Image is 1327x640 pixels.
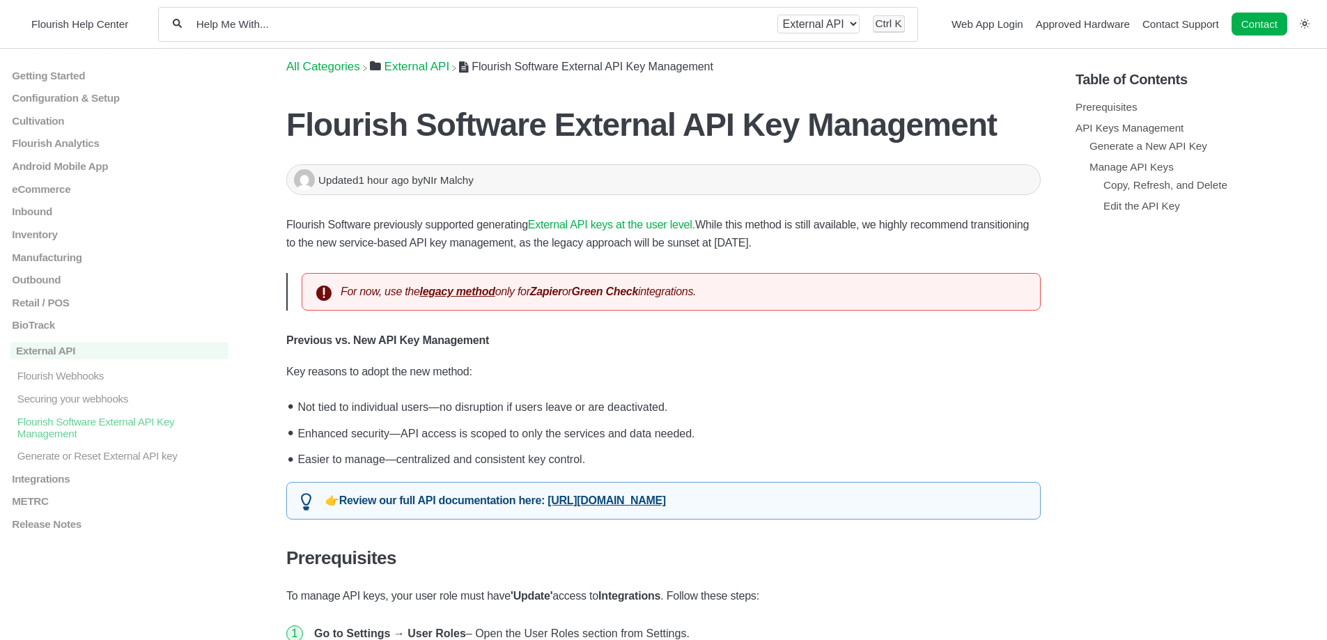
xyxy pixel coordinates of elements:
[1036,18,1130,30] a: Approved Hardware navigation item
[286,106,1041,143] h1: Flourish Software External API Key Management
[1089,161,1174,173] a: Manage API Keys
[10,205,228,217] a: Inbound
[572,286,638,297] strong: Green Check
[1089,140,1207,152] a: Generate a New API Key
[17,15,24,33] img: Flourish Help Center Logo
[10,495,228,507] a: METRC
[952,18,1023,30] a: Web App Login navigation item
[286,216,1041,252] p: Flourish Software previously supported generating While this method is still available, we highly...
[1076,122,1184,134] a: API Keys Management
[10,393,228,405] a: Securing your webhooks
[423,174,474,186] span: NIr Malchy
[894,17,901,29] kbd: K
[17,15,128,33] a: Flourish Help Center
[339,494,545,506] strong: Review our full API documentation here:
[10,228,228,240] a: Inventory
[1076,101,1138,113] a: Prerequisites
[876,17,892,29] kbd: Ctrl
[286,60,360,73] a: Breadcrumb link to All Categories
[472,61,713,72] span: Flourish Software External API Key Management
[1300,17,1310,29] a: Switch dark mode setting
[385,60,450,74] span: ​External API
[1103,200,1180,212] a: Edit the API Key
[10,183,228,195] a: eCommerce
[16,450,228,462] p: Generate or Reset External API key
[10,115,228,127] a: Cultivation
[294,169,315,190] img: NIr Malchy
[302,273,1041,311] div: For now, use the only for or integrations.
[10,274,228,286] a: Outbound
[286,547,1041,569] h3: Prerequisites
[10,319,228,331] a: BioTrack
[10,450,228,462] a: Generate or Reset External API key
[286,363,1041,381] p: Key reasons to adopt the new method:
[1228,15,1291,34] li: Contact desktop
[528,219,695,231] a: External API keys at the user level.
[10,251,228,263] a: Manufacturing
[286,482,1041,520] div: 👉
[293,444,1041,471] li: Easier to manage—centralized and consistent key control.
[293,419,1041,445] li: Enhanced security—API access is scoped to only the services and data needed.
[548,494,666,506] a: [URL][DOMAIN_NAME]
[10,415,228,439] a: Flourish Software External API Key Management
[16,370,228,382] p: Flourish Webhooks
[412,174,474,186] span: by
[314,627,466,639] strong: Go to Settings → User Roles
[16,393,228,405] p: Securing your webhooks
[1142,18,1219,30] a: Contact Support navigation item
[10,518,228,530] a: Release Notes
[16,415,228,439] p: Flourish Software External API Key Management
[318,174,412,186] span: Updated
[530,286,562,297] strong: Zapier
[1076,72,1317,88] h5: Table of Contents
[10,370,228,382] a: Flourish Webhooks
[293,392,1041,419] li: Not tied to individual users—no disruption if users leave or are deactivated.
[31,18,128,30] span: Flourish Help Center
[10,160,228,172] a: Android Mobile App
[10,137,228,149] a: Flourish Analytics
[511,590,552,602] strong: 'Update'
[1103,179,1227,191] a: Copy, Refresh, and Delete
[10,297,228,309] a: Retail / POS
[358,174,409,186] time: 1 hour ago
[1232,13,1287,36] a: Contact
[10,473,228,485] a: Integrations
[286,587,1041,605] p: To manage API keys, your user role must have access to . Follow these steps:
[286,60,360,74] span: All Categories
[10,342,228,359] a: External API
[10,92,228,104] a: Configuration & Setup
[10,69,228,81] a: Getting Started
[370,60,449,73] a: External API
[420,286,495,297] a: legacy method
[286,334,489,346] strong: Previous vs. New API Key Management
[598,590,660,602] strong: Integrations
[195,17,764,31] input: Help Me With...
